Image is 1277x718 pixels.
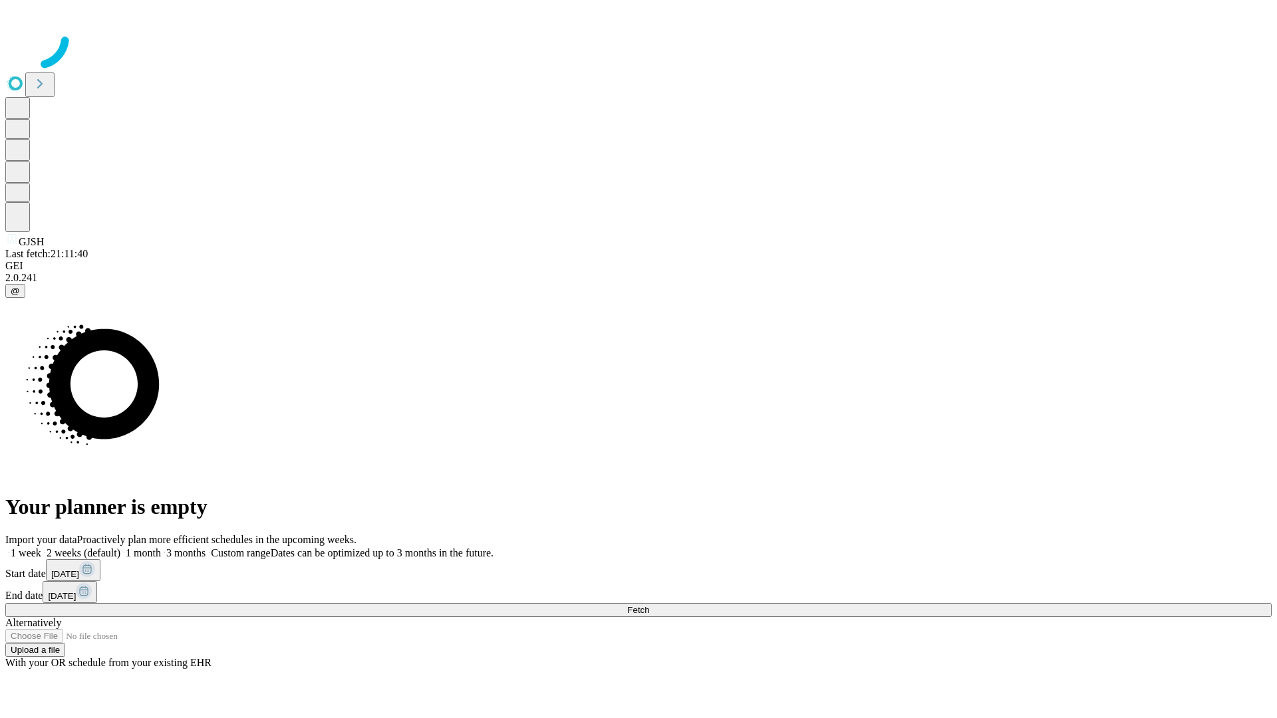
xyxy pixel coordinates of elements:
[48,591,76,601] span: [DATE]
[51,569,79,579] span: [DATE]
[271,547,494,558] span: Dates can be optimized up to 3 months in the future.
[211,547,270,558] span: Custom range
[5,657,212,668] span: With your OR schedule from your existing EHR
[19,236,44,247] span: GJSH
[5,260,1272,272] div: GEI
[166,547,206,558] span: 3 months
[5,617,61,628] span: Alternatively
[627,605,649,615] span: Fetch
[46,559,100,581] button: [DATE]
[43,581,97,603] button: [DATE]
[126,547,161,558] span: 1 month
[47,547,120,558] span: 2 weeks (default)
[5,284,25,298] button: @
[5,248,88,259] span: Last fetch: 21:11:40
[5,643,65,657] button: Upload a file
[5,495,1272,519] h1: Your planner is empty
[5,534,77,545] span: Import your data
[77,534,356,545] span: Proactively plan more efficient schedules in the upcoming weeks.
[5,581,1272,603] div: End date
[11,286,20,296] span: @
[5,272,1272,284] div: 2.0.241
[5,603,1272,617] button: Fetch
[11,547,41,558] span: 1 week
[5,559,1272,581] div: Start date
